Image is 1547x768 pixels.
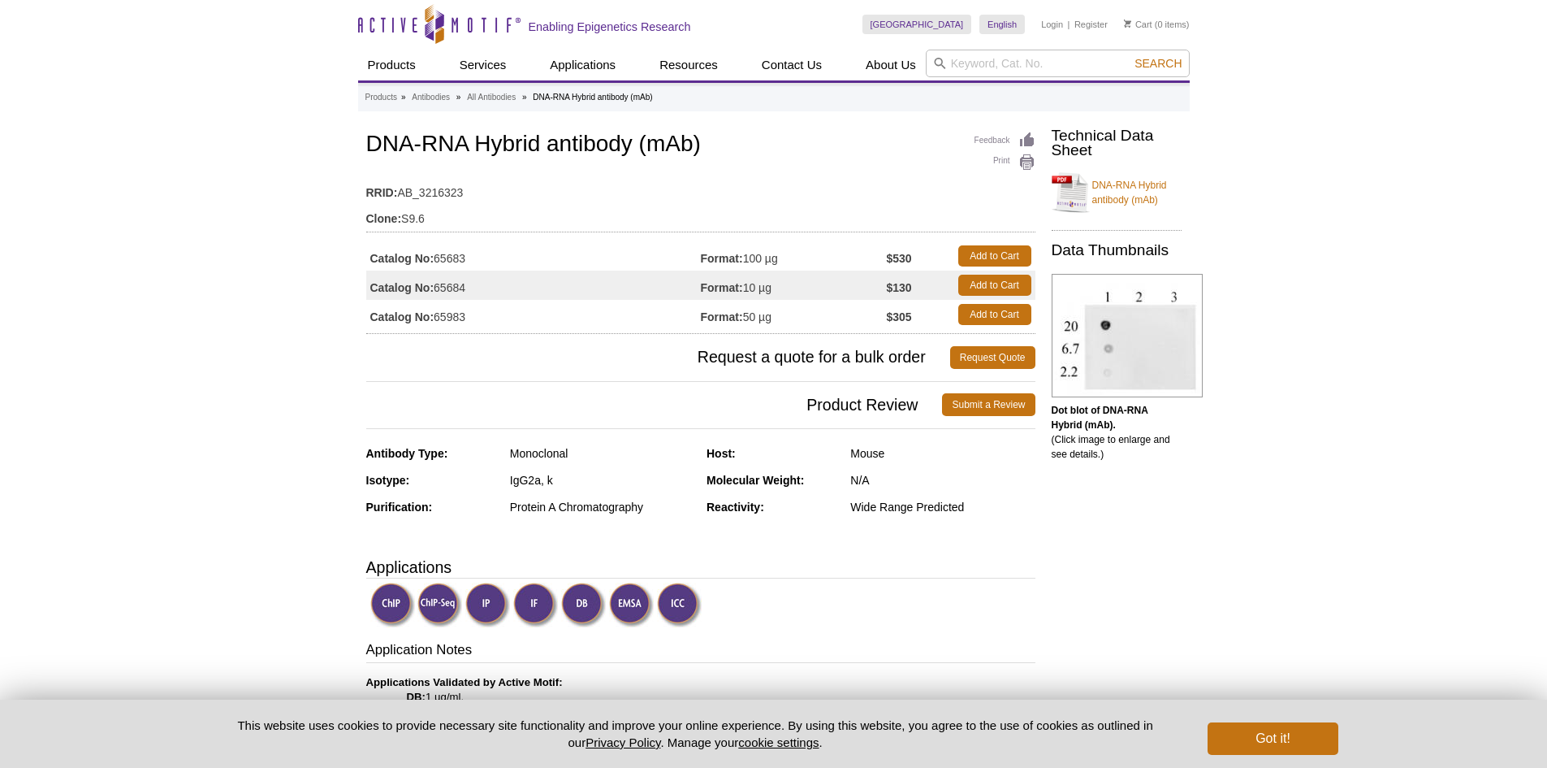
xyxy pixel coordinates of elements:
[979,15,1025,34] a: English
[1052,168,1182,217] a: DNA-RNA Hybrid antibody (mAb)
[366,555,1035,579] h3: Applications
[366,501,433,514] strong: Purification:
[707,501,764,514] strong: Reactivity:
[701,280,743,295] strong: Format:
[856,50,926,80] a: About Us
[886,280,911,295] strong: $130
[701,241,887,271] td: 100 µg
[850,473,1035,488] div: N/A
[456,93,461,102] li: »
[926,50,1190,77] input: Keyword, Cat. No.
[366,447,448,460] strong: Antibody Type:
[886,251,911,266] strong: $530
[1124,15,1190,34] li: (0 items)
[366,676,563,688] b: Applications Validated by Active Motif:
[950,346,1035,369] a: Request Quote
[366,176,1035,202] td: AB_3216323
[510,473,694,488] div: IgG2a, k
[701,271,887,300] td: 10 µg
[366,271,701,300] td: 65684
[958,275,1031,296] a: Add to Cart
[1052,243,1182,258] h2: Data Thumbnails
[370,280,434,295] strong: Catalog No:
[1124,19,1152,30] a: Cart
[586,735,660,749] a: Privacy Policy
[1124,20,1131,28] img: Your Cart
[707,447,736,460] strong: Host:
[701,300,887,329] td: 50 µg
[561,583,606,627] img: Dot Blot Validated
[465,583,510,627] img: Immunoprecipitation Validated
[1134,57,1182,70] span: Search
[701,251,743,266] strong: Format:
[366,675,1035,705] p: 1 µg/ml.
[886,310,911,324] strong: $305
[450,50,516,80] a: Services
[210,717,1182,751] p: This website uses cookies to provide necessary site functionality and improve your online experie...
[533,93,652,102] li: DNA-RNA Hybrid antibody (mAb)
[862,15,972,34] a: [GEOGRAPHIC_DATA]
[513,583,558,627] img: Immunofluorescence Validated
[467,90,516,105] a: All Antibodies
[650,50,728,80] a: Resources
[370,583,415,627] img: ChIP Validated
[1208,722,1337,755] button: Got it!
[1041,19,1063,30] a: Login
[609,583,654,627] img: Electrophoretic Mobility Shift Assay Validated
[366,640,1035,663] h3: Application Notes
[1052,405,1148,431] b: Dot blot of DNA-RNA Hybrid (mAb).
[366,185,398,200] strong: RRID:
[974,132,1035,150] a: Feedback
[529,20,691,34] h2: Enabling Epigenetics Research
[752,50,832,80] a: Contact Us
[366,346,950,369] span: Request a quote for a bulk order
[958,304,1031,325] a: Add to Cart
[407,691,426,703] strong: DB:
[522,93,527,102] li: »
[358,50,426,80] a: Products
[850,500,1035,514] div: Wide Range Predicted
[1130,56,1186,71] button: Search
[365,90,397,105] a: Products
[974,154,1035,171] a: Print
[366,211,402,226] strong: Clone:
[366,474,410,487] strong: Isotype:
[412,90,450,105] a: Antibodies
[958,245,1031,267] a: Add to Cart
[850,446,1035,461] div: Mouse
[701,310,743,324] strong: Format:
[366,202,1035,228] td: S9.6
[510,500,694,514] div: Protein A Chromatography
[366,300,701,329] td: 65983
[370,251,434,266] strong: Catalog No:
[657,583,702,627] img: Immunocytochemistry Validated
[370,310,434,324] strong: Catalog No:
[1074,19,1108,30] a: Register
[366,132,1035,159] h1: DNA-RNA Hybrid antibody (mAb)
[1052,128,1182,158] h2: Technical Data Sheet
[1052,274,1203,397] img: DNA-RNA Hybrid (mAb) tested by dot blot analysis.
[1052,403,1182,462] p: (Click image to enlarge and see details.)
[366,241,701,271] td: 65683
[366,393,943,416] span: Product Review
[1068,15,1070,34] li: |
[401,93,406,102] li: »
[540,50,625,80] a: Applications
[738,735,819,749] button: cookie settings
[942,393,1035,416] a: Submit a Review
[417,583,462,627] img: ChIP-Seq Validated
[510,446,694,461] div: Monoclonal
[707,474,804,487] strong: Molecular Weight:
